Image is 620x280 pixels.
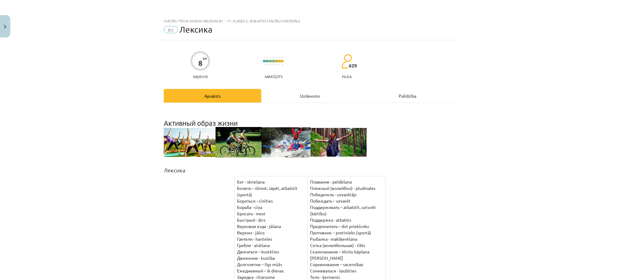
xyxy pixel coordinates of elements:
img: icon-short-line-57e1e144782c952c97e751825c79c345078a6d821885a25fce030b3d8c18986b.svg [279,64,280,65]
img: C:\Users\Aleksandr\AppData\Local\Microsoft\Windows\Temporary Internet Files\Content.MSO\DBFA1ABC.tmp [216,127,262,158]
img: Чем полезен активный образ жизни [311,128,367,157]
img: icon-short-line-57e1e144782c952c97e751825c79c345078a6d821885a25fce030b3d8c18986b.svg [270,64,271,65]
img: icon-short-line-57e1e144782c952c97e751825c79c345078a6d821885a25fce030b3d8c18986b.svg [273,64,274,65]
img: icon-short-line-57e1e144782c952c97e751825c79c345078a6d821885a25fce030b3d8c18986b.svg [267,57,268,58]
img: icon-short-line-57e1e144782c952c97e751825c79c345078a6d821885a25fce030b3d8c18986b.svg [279,57,280,58]
img: icon-short-line-57e1e144782c952c97e751825c79c345078a6d821885a25fce030b3d8c18986b.svg [273,57,274,58]
img: icon-short-line-57e1e144782c952c97e751825c79c345078a6d821885a25fce030b3d8c18986b.svg [267,64,268,65]
div: Apraksts [164,89,261,103]
p: pilda [342,74,351,79]
span: #2 [164,26,178,33]
img: icon-close-lesson-0947bae3869378f0d4975bcd49f059093ad1ed9edebbc8119c70593378902aed.svg [4,25,6,29]
p: Sarežģīts [265,74,282,79]
h2: Лексика [164,159,456,174]
img: icon-short-line-57e1e144782c952c97e751825c79c345078a6d821885a25fce030b3d8c18986b.svg [282,57,283,58]
div: Uzdevums [261,89,359,103]
img: icon-short-line-57e1e144782c952c97e751825c79c345078a6d821885a25fce030b3d8c18986b.svg [270,57,271,58]
span: 629 [349,63,357,68]
img: icon-short-line-57e1e144782c952c97e751825c79c345078a6d821885a25fce030b3d8c18986b.svg [282,64,283,65]
p: Saņemsi [190,74,210,79]
span: XP [203,57,207,60]
div: Palīdzība [359,89,456,103]
div: 8 [198,59,203,67]
img: Что означает активный образ жизни? [262,127,311,158]
div: Mācību tēma: Krievu valodas b1 - 11. klases 2. ieskaites mācību materiāls [164,19,456,23]
img: students-c634bb4e5e11cddfef0936a35e636f08e4e9abd3cc4e673bd6f9a4125e45ecb1.svg [341,54,352,69]
img: icon-short-line-57e1e144782c952c97e751825c79c345078a6d821885a25fce030b3d8c18986b.svg [276,64,277,65]
span: Лексика [179,24,213,34]
img: icon-short-line-57e1e144782c952c97e751825c79c345078a6d821885a25fce030b3d8c18986b.svg [276,57,277,58]
h1: Активный образ жизни [164,108,456,158]
img: Здоровье человека. Как сохранить и укрепить – УО "Гродненский государственный колледж техники, те... [164,128,216,157]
